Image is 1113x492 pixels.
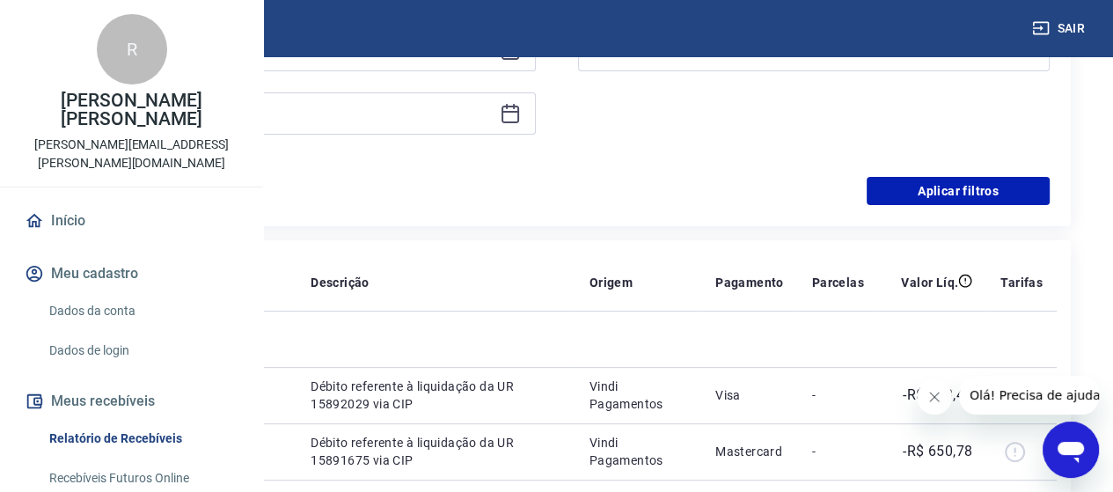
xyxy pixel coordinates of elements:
p: Débito referente à liquidação da UR 15891675 via CIP [311,434,560,469]
p: - [812,386,864,404]
p: Vindi Pagamentos [589,434,687,469]
p: Mastercard [715,443,784,460]
iframe: Botão para abrir a janela de mensagens [1043,422,1099,478]
p: Tarifas [1000,274,1043,291]
div: R [97,14,167,84]
iframe: Fechar mensagem [917,379,952,415]
iframe: Mensagem da empresa [959,376,1099,415]
a: Relatório de Recebíveis [42,421,242,457]
span: Olá! Precisa de ajuda? [11,12,148,26]
p: - [812,443,864,460]
p: Descrição [311,274,370,291]
button: Meu cadastro [21,254,242,293]
p: -R$ 650,78 [903,441,972,462]
a: Início [21,202,242,240]
a: Dados da conta [42,293,242,329]
button: Meus recebíveis [21,382,242,421]
button: Aplicar filtros [867,177,1050,205]
p: [PERSON_NAME][EMAIL_ADDRESS][PERSON_NAME][DOMAIN_NAME] [14,136,249,173]
p: [PERSON_NAME] [PERSON_NAME] [14,92,249,129]
input: Data final [78,100,493,127]
p: -R$ 633,45 [903,385,972,406]
p: Origem [589,274,633,291]
p: Parcelas [812,274,864,291]
p: Valor Líq. [901,274,958,291]
p: Vindi Pagamentos [589,378,687,413]
button: Sair [1029,12,1092,45]
p: Pagamento [715,274,784,291]
a: Dados de login [42,333,242,369]
p: Débito referente à liquidação da UR 15892029 via CIP [311,378,560,413]
p: Visa [715,386,784,404]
